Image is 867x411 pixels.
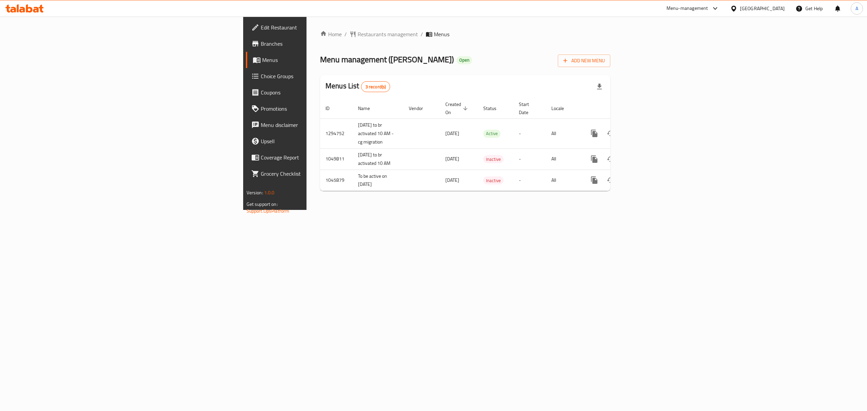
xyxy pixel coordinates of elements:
[513,170,546,191] td: -
[246,133,388,149] a: Upsell
[261,23,383,31] span: Edit Restaurant
[261,137,383,145] span: Upsell
[483,130,501,138] div: Active
[320,30,610,38] nav: breadcrumb
[261,121,383,129] span: Menu disclaimer
[740,5,785,12] div: [GEOGRAPHIC_DATA]
[445,100,470,116] span: Created On
[246,68,388,84] a: Choice Groups
[519,100,538,116] span: Start Date
[483,130,501,137] span: Active
[261,88,383,96] span: Coupons
[513,118,546,148] td: -
[586,125,602,142] button: more
[602,125,619,142] button: Change Status
[262,56,383,64] span: Menus
[445,129,459,138] span: [DATE]
[546,170,581,191] td: All
[558,55,610,67] button: Add New Menu
[563,57,605,65] span: Add New Menu
[586,172,602,188] button: more
[325,81,390,92] h2: Menus List
[261,153,383,161] span: Coverage Report
[551,104,573,112] span: Locale
[261,40,383,48] span: Branches
[358,104,379,112] span: Name
[246,19,388,36] a: Edit Restaurant
[586,151,602,167] button: more
[445,154,459,163] span: [DATE]
[591,79,608,95] div: Export file
[246,149,388,166] a: Coverage Report
[483,155,504,163] span: Inactive
[513,148,546,170] td: -
[247,200,278,209] span: Get support on:
[581,98,657,119] th: Actions
[855,5,858,12] span: A
[261,105,383,113] span: Promotions
[457,57,472,63] span: Open
[483,177,504,185] span: Inactive
[434,30,449,38] span: Menus
[246,101,388,117] a: Promotions
[361,81,390,92] div: Total records count
[261,72,383,80] span: Choice Groups
[246,117,388,133] a: Menu disclaimer
[445,176,459,185] span: [DATE]
[325,104,338,112] span: ID
[457,56,472,64] div: Open
[247,207,290,215] a: Support.OpsPlatform
[421,30,423,38] li: /
[667,4,708,13] div: Menu-management
[483,176,504,185] div: Inactive
[246,52,388,68] a: Menus
[602,172,619,188] button: Change Status
[246,166,388,182] a: Grocery Checklist
[261,170,383,178] span: Grocery Checklist
[602,151,619,167] button: Change Status
[546,118,581,148] td: All
[264,188,275,197] span: 1.0.0
[246,36,388,52] a: Branches
[247,188,263,197] span: Version:
[546,148,581,170] td: All
[409,104,432,112] span: Vendor
[361,84,390,90] span: 3 record(s)
[246,84,388,101] a: Coupons
[483,104,505,112] span: Status
[320,98,657,191] table: enhanced table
